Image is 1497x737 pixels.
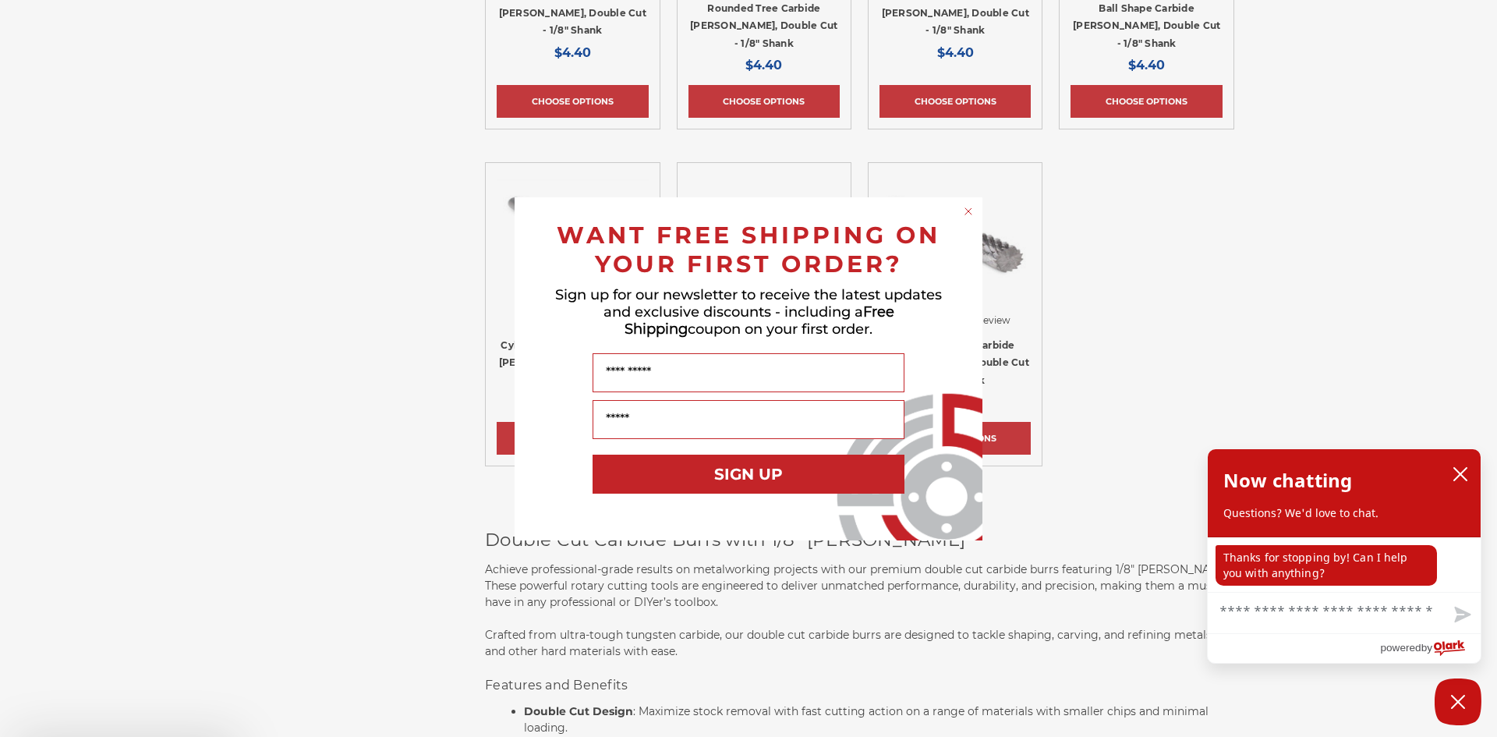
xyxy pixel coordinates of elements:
span: WANT FREE SHIPPING ON YOUR FIRST ORDER? [557,221,940,278]
span: by [1421,638,1432,657]
h2: Now chatting [1223,465,1352,496]
div: chat [1208,537,1481,592]
button: close chatbox [1448,462,1473,486]
button: SIGN UP [593,455,904,494]
div: olark chatbox [1207,448,1481,664]
span: powered [1380,638,1421,657]
p: Questions? We'd love to chat. [1223,505,1465,521]
button: Close Chatbox [1435,679,1481,725]
button: Send message [1442,597,1481,633]
button: Close dialog [961,204,976,219]
p: Thanks for stopping by! Can I help you with anything? [1216,545,1437,586]
span: Free Shipping [625,303,894,338]
a: Powered by Olark [1380,634,1481,663]
span: Sign up for our newsletter to receive the latest updates and exclusive discounts - including a co... [555,286,942,338]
